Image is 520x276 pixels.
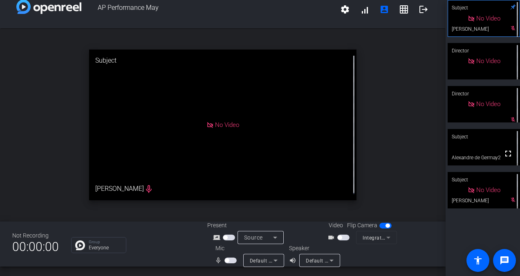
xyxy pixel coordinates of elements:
span: No Video [476,15,500,22]
div: Director [448,86,520,102]
mat-icon: message [500,256,509,265]
mat-icon: volume_up [289,256,299,265]
mat-icon: logout [419,5,428,14]
p: Group [89,240,122,244]
span: No Video [476,57,500,65]
div: Subject [448,129,520,145]
mat-icon: screen_share_outline [213,233,223,242]
div: Present [207,221,289,230]
p: Everyone [89,245,122,250]
mat-icon: account_box [379,5,389,14]
span: No Video [476,186,500,194]
div: Mic [207,244,289,253]
span: Default - Speakers (2- Realtek(R) Audio) [306,257,400,264]
img: Chat Icon [75,240,85,250]
mat-icon: settings [340,5,350,14]
span: 00:00:00 [12,237,59,257]
div: Subject [89,50,356,72]
span: Flip Camera [347,221,377,230]
div: Subject [448,172,520,188]
mat-icon: videocam_outline [327,233,337,242]
div: Not Recording [12,231,59,240]
mat-icon: accessibility [473,256,483,265]
mat-icon: grid_on [399,5,409,14]
div: Director [448,43,520,59]
span: Source [244,234,263,241]
span: No Video [476,100,500,108]
span: No Video [215,121,239,129]
span: Video [329,221,343,230]
div: Speaker [289,244,338,253]
mat-icon: mic_none [215,256,224,265]
mat-icon: fullscreen [503,149,513,158]
span: Default - Microphone Array (2- Intel® Smart Sound Technology for Digital Microphones) [250,257,459,264]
